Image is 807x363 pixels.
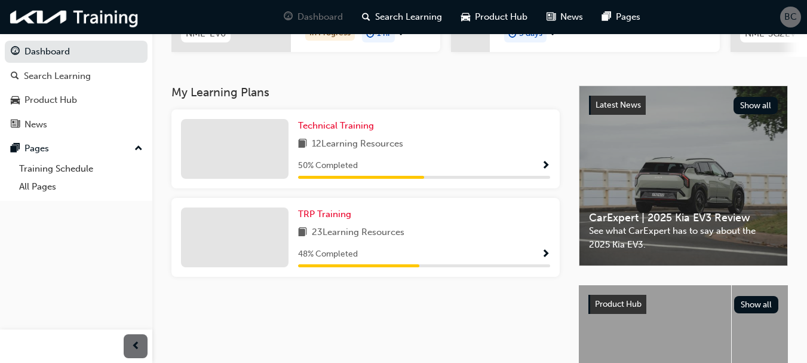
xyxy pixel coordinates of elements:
a: Product Hub [5,89,148,111]
button: BC [780,7,801,28]
span: news-icon [11,120,20,130]
img: kia-training [6,5,143,29]
span: Latest News [596,100,641,110]
span: 1 hr [377,27,391,41]
button: DashboardSearch LearningProduct HubNews [5,38,148,138]
span: duration-icon [366,26,375,42]
span: 23 Learning Resources [312,225,404,240]
a: news-iconNews [537,5,593,29]
span: car-icon [461,10,470,25]
span: guage-icon [11,47,20,57]
span: 48 % Completed [298,248,358,261]
a: Search Learning [5,65,148,87]
span: book-icon [298,137,307,152]
a: Latest NewsShow allCarExpert | 2025 Kia EV3 ReviewSee what CarExpert has to say about the 2025 Ki... [579,86,788,266]
span: Show Progress [541,161,550,172]
span: 3 days [519,27,542,41]
span: pages-icon [602,10,611,25]
span: CarExpert | 2025 Kia EV3 Review [589,211,778,225]
h3: My Learning Plans [171,86,560,99]
div: Product Hub [24,93,77,107]
span: News [560,10,583,24]
span: book-icon [298,225,307,240]
a: search-iconSearch Learning [352,5,452,29]
a: Training Schedule [14,160,148,178]
a: Product HubShow all [588,295,778,314]
a: TRP Training [298,208,356,221]
div: Search Learning [24,69,91,83]
div: Pages [24,142,49,155]
a: car-iconProduct Hub [452,5,537,29]
span: pages-icon [11,144,20,154]
button: Show Progress [541,158,550,173]
button: Show Progress [541,247,550,262]
span: prev-icon [131,339,140,354]
a: guage-iconDashboard [274,5,352,29]
a: All Pages [14,178,148,196]
span: search-icon [362,10,370,25]
button: Pages [5,138,148,160]
span: Show Progress [541,249,550,260]
span: car-icon [11,95,20,106]
span: up-icon [134,141,143,157]
span: Product Hub [475,10,527,24]
span: duration-icon [508,26,517,42]
span: search-icon [11,71,19,82]
span: 12 Learning Resources [312,137,403,152]
span: next-icon [549,28,558,38]
button: Show all [734,296,779,313]
span: Technical Training [298,120,374,131]
span: 50 % Completed [298,159,358,173]
a: Dashboard [5,41,148,63]
span: Product Hub [595,299,642,309]
button: Show all [734,97,778,114]
span: TRP Training [298,209,351,219]
a: Technical Training [298,119,379,133]
span: guage-icon [284,10,293,25]
span: See what CarExpert has to say about the 2025 Kia EV3. [589,224,778,251]
span: next-icon [397,28,406,38]
a: Latest NewsShow all [589,96,778,115]
a: pages-iconPages [593,5,650,29]
span: Dashboard [297,10,343,24]
span: BC [784,10,797,24]
div: News [24,118,47,132]
span: Search Learning [375,10,442,24]
span: Pages [616,10,640,24]
span: news-icon [547,10,556,25]
a: News [5,114,148,136]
